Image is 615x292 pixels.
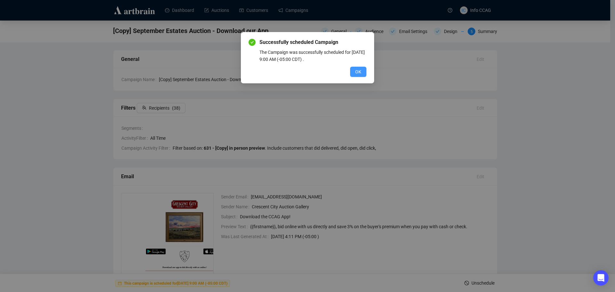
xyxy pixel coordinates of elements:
span: OK [355,68,361,75]
div: Open Intercom Messenger [593,270,609,286]
span: check-circle [249,39,256,46]
div: The Campaign was successfully scheduled for [DATE] 9:00 AM (-05:00 CDT) . [259,49,366,63]
span: Successfully scheduled Campaign [259,38,366,46]
button: OK [350,67,366,77]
